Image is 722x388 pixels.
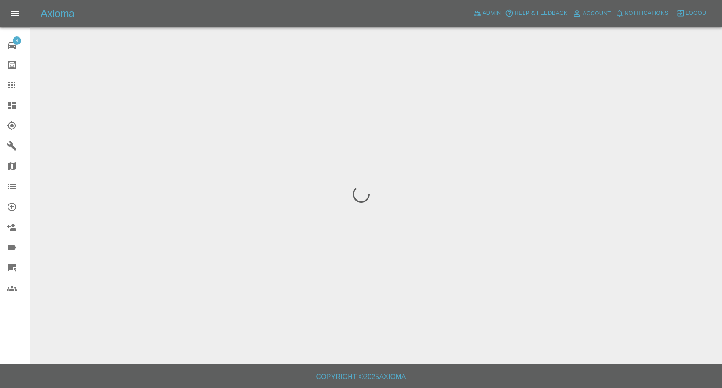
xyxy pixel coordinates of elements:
[7,371,715,383] h6: Copyright © 2025 Axioma
[5,3,25,24] button: Open drawer
[483,8,501,18] span: Admin
[625,8,669,18] span: Notifications
[41,7,74,20] h5: Axioma
[570,7,613,20] a: Account
[471,7,503,20] a: Admin
[686,8,710,18] span: Logout
[13,36,21,45] span: 3
[503,7,569,20] button: Help & Feedback
[583,9,611,19] span: Account
[613,7,671,20] button: Notifications
[514,8,567,18] span: Help & Feedback
[674,7,712,20] button: Logout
